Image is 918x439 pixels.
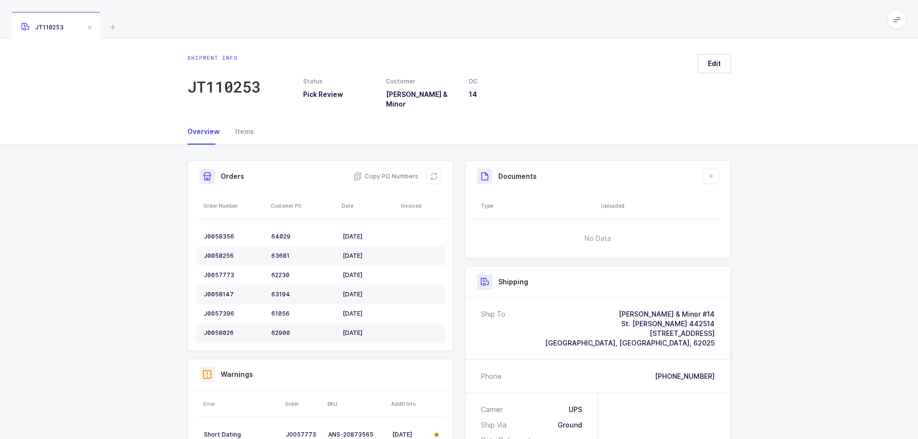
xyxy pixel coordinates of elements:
[343,271,394,279] div: [DATE]
[708,59,721,68] span: Edit
[481,420,510,430] div: Ship Via
[303,90,374,99] h3: Pick Review
[204,252,264,260] div: J0058256
[569,405,582,414] div: UPS
[203,400,279,408] div: Error
[386,77,457,86] div: Customer
[401,202,442,210] div: Invoiced
[545,339,715,347] span: [GEOGRAPHIC_DATA], [GEOGRAPHIC_DATA], 62025
[303,77,374,86] div: Status
[328,431,385,439] div: ANS-20873565
[271,291,335,298] div: 63194
[271,252,335,260] div: 63681
[227,119,254,145] div: Items
[353,172,418,181] button: Copy PO Numbers
[203,202,265,210] div: Order Number
[343,252,394,260] div: [DATE]
[498,172,537,181] h3: Documents
[327,400,386,408] div: SKU
[392,431,427,439] div: [DATE]
[342,202,395,210] div: Date
[343,329,394,337] div: [DATE]
[187,54,261,62] div: Shipment info
[204,233,264,240] div: J0058356
[343,233,394,240] div: [DATE]
[204,271,264,279] div: J0057773
[343,291,394,298] div: [DATE]
[698,54,731,73] button: Edit
[204,431,278,439] div: Short Dating
[558,420,582,430] div: Ground
[498,277,528,287] h3: Shipping
[481,405,506,414] div: Carrier
[271,233,335,240] div: 64029
[601,202,720,210] div: Uploaded
[386,90,457,109] h3: [PERSON_NAME] & Minor
[469,90,540,99] h3: 14
[343,310,394,318] div: [DATE]
[271,271,335,279] div: 62230
[481,202,595,210] div: Type
[545,329,715,338] div: [STREET_ADDRESS]
[545,319,715,329] div: St. [PERSON_NAME] 442514
[286,431,320,439] div: J0057773
[545,309,715,319] div: [PERSON_NAME] & Minor #14
[535,224,660,253] span: No Data
[271,329,335,337] div: 62900
[481,309,506,348] div: Ship To
[481,372,502,381] div: Phone
[391,400,428,408] div: Addtl Info
[21,24,64,31] span: JT110253
[469,77,540,86] div: DC
[221,172,244,181] h3: Orders
[187,119,227,145] div: Overview
[204,329,264,337] div: J0058026
[270,202,336,210] div: Customer PO
[221,370,253,379] h3: Warnings
[285,400,321,408] div: Order
[271,310,335,318] div: 61056
[204,310,264,318] div: J0057396
[204,291,264,298] div: J0058147
[655,372,715,381] div: [PHONE_NUMBER]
